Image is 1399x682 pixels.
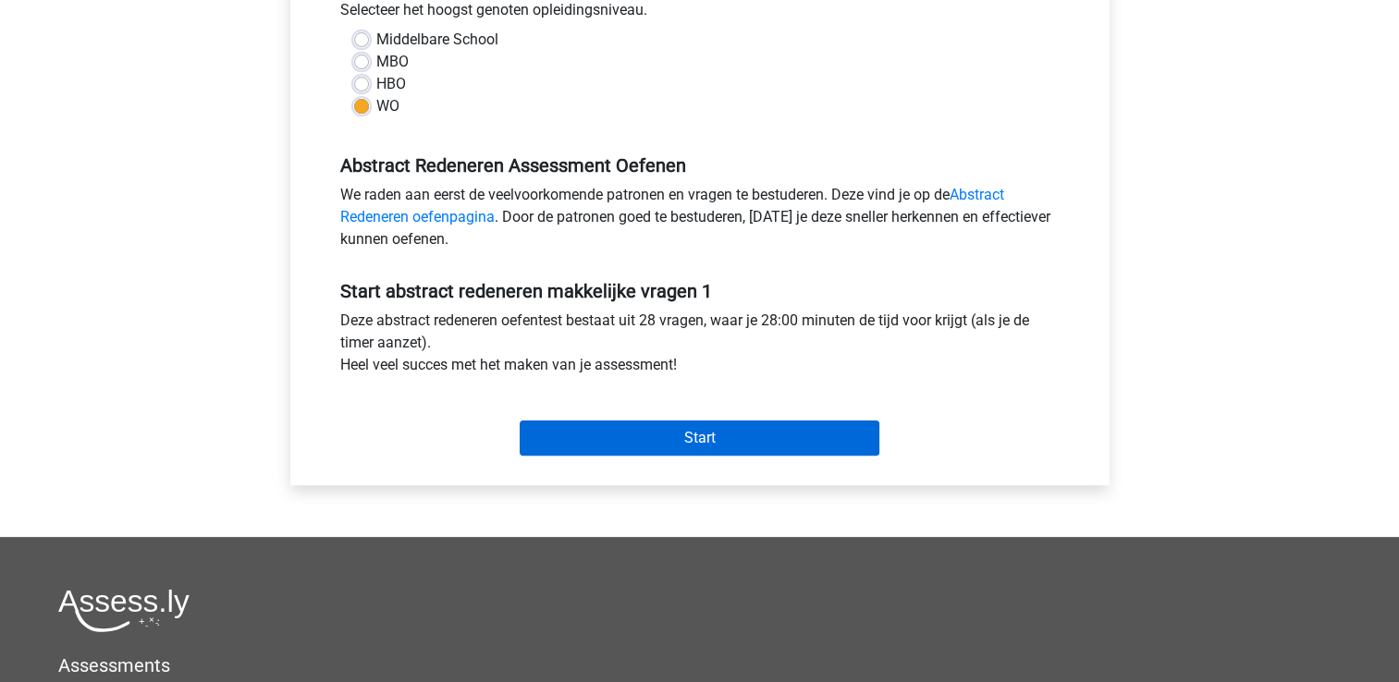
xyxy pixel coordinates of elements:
label: WO [376,95,399,117]
label: MBO [376,51,409,73]
label: HBO [376,73,406,95]
h5: Abstract Redeneren Assessment Oefenen [340,154,1060,177]
div: We raden aan eerst de veelvoorkomende patronen en vragen te bestuderen. Deze vind je op de . Door... [326,184,1074,258]
img: Assessly logo [58,589,190,632]
h5: Assessments [58,654,1341,676]
h5: Start abstract redeneren makkelijke vragen 1 [340,280,1060,302]
div: Deze abstract redeneren oefentest bestaat uit 28 vragen, waar je 28:00 minuten de tijd voor krijg... [326,310,1074,384]
input: Start [520,420,879,456]
label: Middelbare School [376,29,498,51]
